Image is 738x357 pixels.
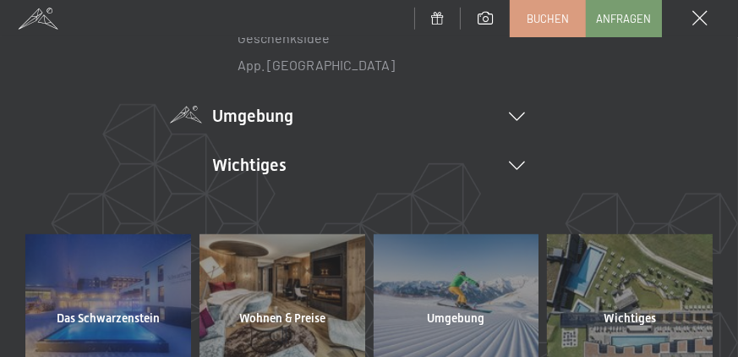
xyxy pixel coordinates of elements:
span: Anfragen [597,11,652,26]
span: Umgebung [427,310,484,327]
span: Wohnen & Preise [239,310,325,327]
a: Geschenksidee [238,30,331,46]
span: Das Schwarzenstein [57,310,160,327]
a: App. [GEOGRAPHIC_DATA] [238,57,396,73]
a: Anfragen [587,1,661,36]
span: Wichtiges [604,310,656,327]
span: Buchen [527,11,569,26]
a: Buchen [511,1,585,36]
